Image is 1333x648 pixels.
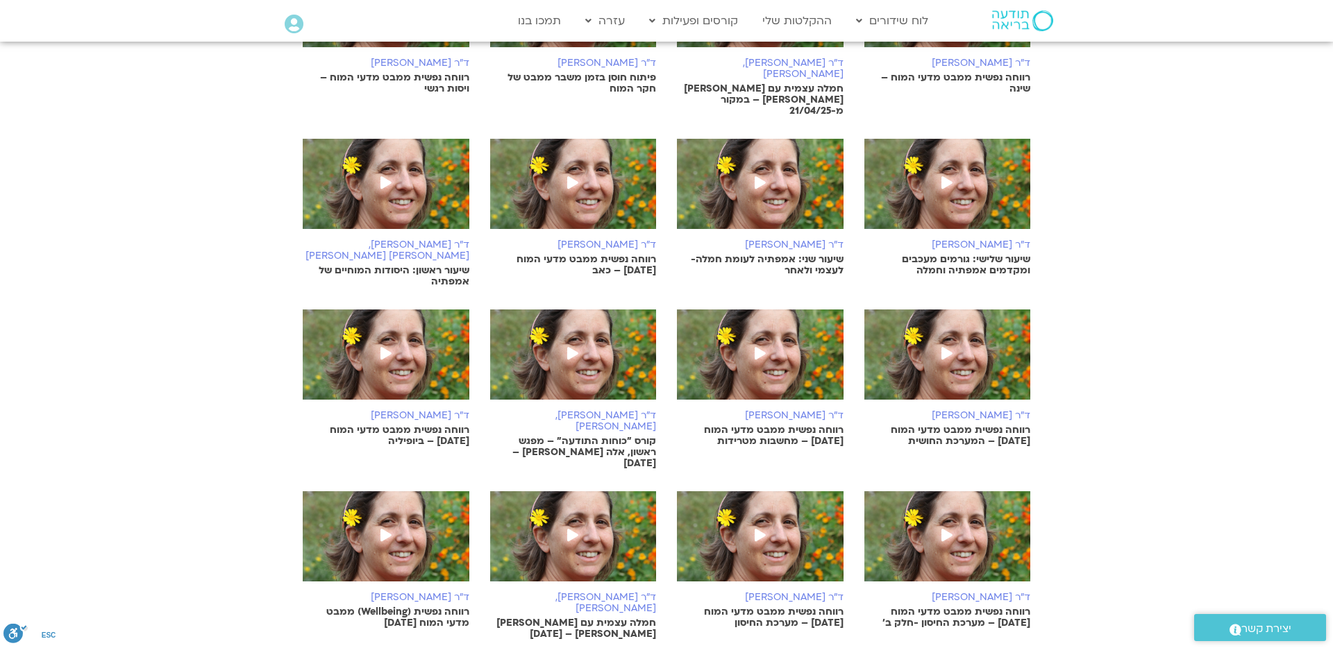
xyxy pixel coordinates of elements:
h6: ד"ר [PERSON_NAME] [677,410,844,421]
h6: ד"ר [PERSON_NAME],[PERSON_NAME] [PERSON_NAME] [303,239,469,262]
a: יצירת קשר [1194,614,1326,641]
p: רווחה נפשית ממבט מדעי המוח [DATE] – מערכת החיסון -חלק ב' [864,606,1031,629]
a: ד"ר [PERSON_NAME]רווחה נפשית ממבט מדעי המוח [DATE] – מערכת החיסון -חלק ב' [864,491,1031,629]
p: רווחה נפשית (Wellbeing) ממבט מדעי המוח [DATE] [303,606,469,629]
img: %D7%A0%D7%95%D7%A2%D7%94-%D7%90%D7%9C%D7%91%D7%9C%D7%93%D7%94.png [303,309,469,413]
a: תמכו בנו [511,8,568,34]
img: %D7%A0%D7%95%D7%A2%D7%94-%D7%90%D7%9C%D7%91%D7%9C%D7%93%D7%94.png [677,309,844,413]
span: יצירת קשר [1241,620,1291,638]
p: חמלה עצמית עם [PERSON_NAME] [PERSON_NAME] – במקור מ-21/04/25 [677,83,844,117]
h6: ד"ר [PERSON_NAME],[PERSON_NAME] [677,58,844,80]
a: לוח שידורים [849,8,935,34]
img: %D7%A0%D7%95%D7%A2%D7%94-%D7%90%D7%9C%D7%91%D7%9C%D7%93%D7%94.png [864,139,1031,243]
a: ד"ר [PERSON_NAME]שיעור שני: אמפתיה לעומת חמלה- לעצמי ולאחר [677,139,844,276]
h6: ד"ר [PERSON_NAME] [490,239,657,250]
p: רווחה נפשית ממבט מדעי המוח – ויסות רגשי [303,72,469,94]
img: %D7%A0%D7%95%D7%A2%D7%94-%D7%90%D7%9C%D7%91%D7%9C%D7%93%D7%94.png [490,309,657,413]
p: שיעור ראשון: היסודות המוחיים של אמפתיה [303,265,469,287]
a: ד"ר [PERSON_NAME]רווחה נפשית ממבט מדעי המוח [DATE] – המערכת החושית [864,309,1031,447]
p: פיתוח חוסן בזמן משבר ממבט של חקר המוח [490,72,657,94]
a: ד"ר [PERSON_NAME],[PERSON_NAME]חמלה עצמית עם [PERSON_NAME] [PERSON_NAME] – [DATE] [490,491,657,640]
img: תודעה בריאה [992,10,1053,31]
p: חמלה עצמית עם [PERSON_NAME] [PERSON_NAME] – [DATE] [490,617,657,640]
a: ד"ר [PERSON_NAME]רווחה נפשית ממבט מדעי המוח [DATE] – כאב [490,139,657,276]
a: עזרה [578,8,632,34]
a: ד"ר [PERSON_NAME]רווחה נפשית ממבט מדעי המוח [DATE] – ביופיליה [303,309,469,447]
a: ד"ר [PERSON_NAME],[PERSON_NAME] [PERSON_NAME]שיעור ראשון: היסודות המוחיים של אמפתיה [303,139,469,287]
a: ד"ר [PERSON_NAME]שיעור שלישי: גורמים מעכבים ומקדמים אמפתיה וחמלה [864,139,1031,276]
p: רווחה נפשית ממבט מדעי המוח [DATE] – ביופיליה [303,425,469,447]
p: שיעור שלישי: גורמים מעכבים ומקדמים אמפתיה וחמלה [864,254,1031,276]
h6: ד"ר [PERSON_NAME] [303,58,469,69]
p: רווחה נפשית ממבט מדעי המוח [DATE] – המערכת החושית [864,425,1031,447]
h6: ד"ר [PERSON_NAME] [677,592,844,603]
h6: ד"ר [PERSON_NAME],[PERSON_NAME] [490,592,657,614]
a: קורסים ופעילות [642,8,745,34]
h6: ד"ר [PERSON_NAME] [490,58,657,69]
h6: ד"ר [PERSON_NAME] [303,592,469,603]
img: %D7%A0%D7%95%D7%A2%D7%94-%D7%90%D7%9C%D7%91%D7%9C%D7%93%D7%94.png [677,139,844,243]
img: %D7%A0%D7%95%D7%A2%D7%94-%D7%90%D7%9C%D7%91%D7%9C%D7%93%D7%94.png [677,491,844,595]
h6: ד"ר [PERSON_NAME] [864,58,1031,69]
img: %D7%A0%D7%95%D7%A2%D7%94-%D7%90%D7%9C%D7%91%D7%9C%D7%93%D7%94.png [490,139,657,243]
h6: ד"ר [PERSON_NAME] [864,239,1031,250]
h6: ד"ר [PERSON_NAME] [677,239,844,250]
a: ד"ר [PERSON_NAME]רווחה נפשית ממבט מדעי המוח [DATE] – מחשבות מטרידות [677,309,844,447]
img: %D7%A0%D7%95%D7%A2%D7%94-%D7%90%D7%9C%D7%91%D7%9C%D7%93%D7%94.png [303,491,469,595]
p: רווחה נפשית ממבט מדעי המוח [DATE] – מערכת החיסון [677,606,844,629]
p: רווחה נפשית ממבט מדעי המוח [DATE] – כאב [490,254,657,276]
p: שיעור שני: אמפתיה לעומת חמלה- לעצמי ולאחר [677,254,844,276]
p: קורס "כוחות התודעה" – מפגש ראשון, אלה [PERSON_NAME] – [DATE] [490,436,657,469]
h6: ד"ר [PERSON_NAME] [864,410,1031,421]
a: ד"ר [PERSON_NAME],[PERSON_NAME]קורס "כוחות התודעה" – מפגש ראשון, אלה [PERSON_NAME] – [DATE] [490,309,657,469]
p: רווחה נפשית ממבט מדעי המוח [DATE] – מחשבות מטרידות [677,425,844,447]
img: %D7%A0%D7%95%D7%A2%D7%94-%D7%90%D7%9C%D7%91%D7%9C%D7%93%D7%94.png [864,309,1031,413]
p: רווחה נפשית ממבט מדעי המוח – שינה [864,72,1031,94]
a: ד"ר [PERSON_NAME]רווחה נפשית ממבט מדעי המוח [DATE] – מערכת החיסון [677,491,844,629]
img: %D7%A0%D7%95%D7%A2%D7%94-%D7%90%D7%9C%D7%91%D7%9C%D7%93%D7%94.png [490,491,657,595]
h6: ד"ר [PERSON_NAME] [864,592,1031,603]
h6: ד"ר [PERSON_NAME] [303,410,469,421]
h6: ד"ר [PERSON_NAME],[PERSON_NAME] [490,410,657,432]
img: %D7%A0%D7%95%D7%A2%D7%94-%D7%90%D7%9C%D7%91%D7%9C%D7%93%D7%94.png [864,491,1031,595]
a: ההקלטות שלי [755,8,839,34]
a: ד"ר [PERSON_NAME]רווחה נפשית (Wellbeing) ממבט מדעי המוח [DATE] [303,491,469,629]
img: %D7%A0%D7%95%D7%A2%D7%94-%D7%90%D7%9C%D7%91%D7%9C%D7%93%D7%94.png [303,139,469,243]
